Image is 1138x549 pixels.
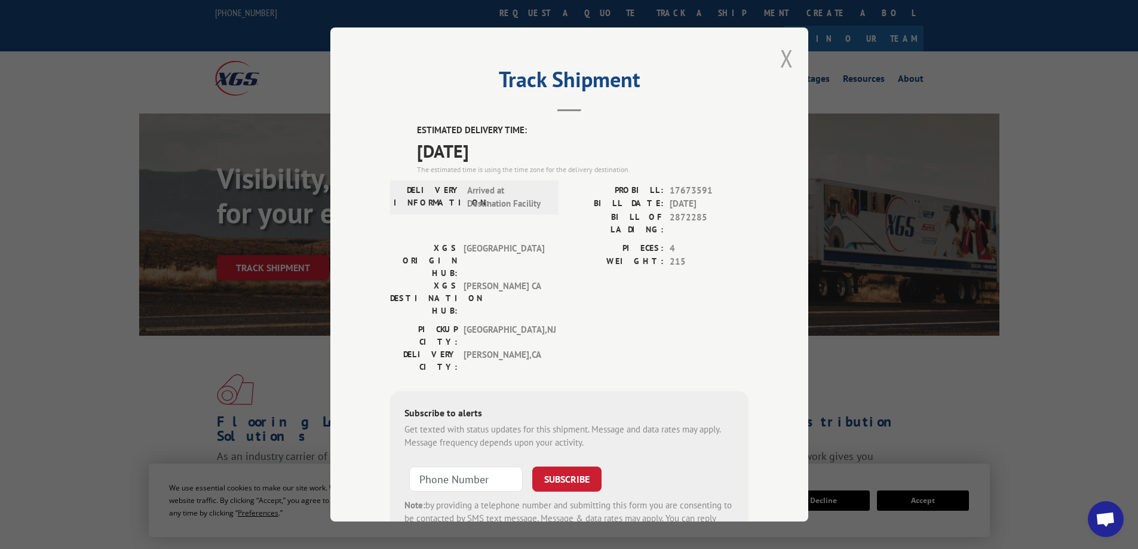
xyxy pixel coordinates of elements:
[780,42,793,74] button: Close modal
[670,184,749,198] span: 17673591
[404,499,734,539] div: by providing a telephone number and submitting this form you are consenting to be contacted by SM...
[569,255,664,269] label: WEIGHT:
[569,242,664,256] label: PIECES:
[532,467,602,492] button: SUBSCRIBE
[390,71,749,94] h2: Track Shipment
[569,184,664,198] label: PROBILL:
[390,348,458,373] label: DELIVERY CITY:
[404,406,734,423] div: Subscribe to alerts
[1088,501,1124,537] div: Open chat
[409,467,523,492] input: Phone Number
[464,323,544,348] span: [GEOGRAPHIC_DATA] , NJ
[390,280,458,317] label: XGS DESTINATION HUB:
[670,255,749,269] span: 215
[464,242,544,280] span: [GEOGRAPHIC_DATA]
[670,197,749,211] span: [DATE]
[417,164,749,175] div: The estimated time is using the time zone for the delivery destination.
[569,211,664,236] label: BILL OF LADING:
[404,423,734,450] div: Get texted with status updates for this shipment. Message and data rates may apply. Message frequ...
[670,211,749,236] span: 2872285
[464,280,544,317] span: [PERSON_NAME] CA
[670,242,749,256] span: 4
[394,184,461,211] label: DELIVERY INFORMATION:
[417,124,749,137] label: ESTIMATED DELIVERY TIME:
[569,197,664,211] label: BILL DATE:
[390,323,458,348] label: PICKUP CITY:
[390,242,458,280] label: XGS ORIGIN HUB:
[417,137,749,164] span: [DATE]
[464,348,544,373] span: [PERSON_NAME] , CA
[404,499,425,511] strong: Note:
[467,184,548,211] span: Arrived at Destination Facility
